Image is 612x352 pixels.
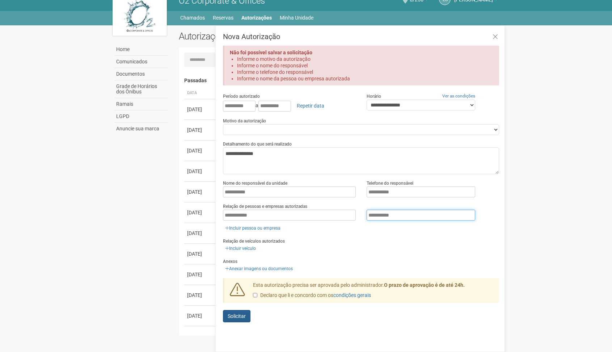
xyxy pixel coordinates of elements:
a: Repetir data [292,100,329,112]
h2: Autorizações [179,31,334,42]
a: Incluir veículo [223,244,258,252]
label: Motivo da autorização [223,118,266,124]
label: Horário [367,93,381,100]
h3: Nova Autorização [223,33,499,40]
a: LGPD [114,110,168,123]
label: Declaro que li e concordo com os [253,292,371,299]
a: Home [114,43,168,56]
th: Data [184,87,217,99]
div: Esta autorização precisa ser aprovada pelo administrador. [248,282,499,303]
input: Declaro que li e concordo com oscondições gerais [253,293,257,297]
a: Chamados [180,13,205,23]
div: [DATE] [187,230,214,237]
a: Reservas [213,13,233,23]
label: Relação de veículos autorizados [223,238,285,244]
a: Anuncie sua marca [114,123,168,135]
li: Informe o nome da pessoa ou empresa autorizada [237,75,486,82]
div: [DATE] [187,250,214,257]
strong: O prazo de aprovação é de até 24h. [384,282,465,288]
label: Relação de pessoas e empresas autorizadas [223,203,307,210]
a: Incluir pessoa ou empresa [223,224,283,232]
div: [DATE] [187,147,214,154]
a: Ramais [114,98,168,110]
li: Informe o telefone do responsável [237,69,486,75]
label: Período autorizado [223,93,260,100]
a: Comunicados [114,56,168,68]
label: Nome do responsável da unidade [223,180,287,187]
div: [DATE] [187,106,214,113]
li: Informe o nome do responsável [237,62,486,69]
div: [DATE] [187,188,214,196]
a: Grade de Horários dos Ônibus [114,80,168,98]
div: [DATE] [187,312,214,319]
a: Autorizações [241,13,272,23]
h4: Passadas [184,78,494,83]
strong: Não foi possível salvar a solicitação [230,50,312,55]
a: Ver as condições [442,93,475,99]
label: Anexos [223,258,237,265]
li: Informe o motivo da autorização [237,56,486,62]
div: a [223,100,356,112]
span: Solicitar [228,313,246,319]
div: [DATE] [187,168,214,175]
div: [DATE] [187,271,214,278]
div: [DATE] [187,209,214,216]
a: Anexar imagens ou documentos [223,265,295,273]
a: condições gerais [333,292,371,298]
div: [DATE] [187,126,214,134]
a: Documentos [114,68,168,80]
button: Solicitar [223,310,250,322]
a: Minha Unidade [280,13,313,23]
label: Telefone do responsável [367,180,413,187]
label: Detalhamento do que será realizado [223,141,292,147]
div: [DATE] [187,292,214,299]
